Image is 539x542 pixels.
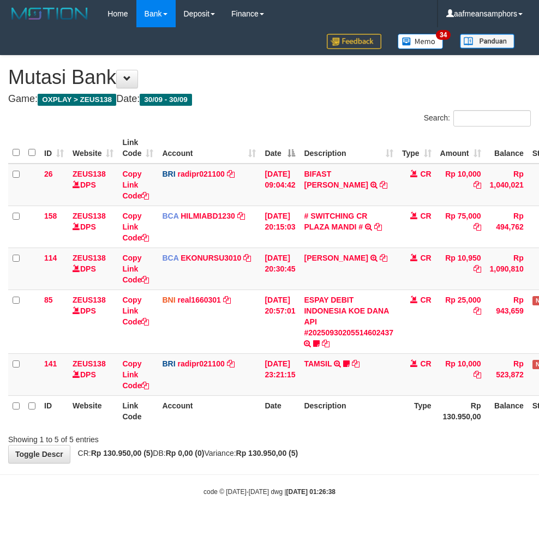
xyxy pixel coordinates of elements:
[73,359,106,368] a: ZEUS138
[424,110,531,127] label: Search:
[122,212,149,242] a: Copy Link Code
[420,170,431,178] span: CR
[420,254,431,262] span: CR
[486,164,528,206] td: Rp 1,040,021
[8,445,70,463] a: Toggle Descr
[118,133,158,164] th: Link Code: activate to sort column ascending
[162,170,175,178] span: BRI
[158,395,260,426] th: Account
[486,206,528,248] td: Rp 494,762
[304,296,393,337] a: ESPAY DEBIT INDONESIA KOE DANA API #20250930205514602437
[227,170,235,178] a: Copy radipr021100 to clipboard
[162,296,175,304] span: BNI
[420,359,431,368] span: CR
[460,34,514,49] img: panduan.png
[304,170,368,189] a: BIFAST [PERSON_NAME]
[300,133,398,164] th: Description: activate to sort column ascending
[436,164,486,206] td: Rp 10,000
[322,339,330,348] a: Copy ESPAY DEBIT INDONESIA KOE DANA API #20250930205514602437 to clipboard
[304,359,332,368] a: TAMSIL
[203,488,336,496] small: code © [DATE]-[DATE] dwg |
[40,133,68,164] th: ID: activate to sort column ascending
[380,254,387,262] a: Copy AHMAD AGUSTI to clipboard
[44,170,53,178] span: 26
[122,359,149,390] a: Copy Link Code
[44,254,57,262] span: 114
[260,395,300,426] th: Date
[122,170,149,200] a: Copy Link Code
[260,133,300,164] th: Date: activate to sort column descending
[436,353,486,395] td: Rp 10,000
[260,353,300,395] td: [DATE] 23:21:15
[236,449,298,457] strong: Rp 130.950,00 (5)
[436,133,486,164] th: Amount: activate to sort column ascending
[436,290,486,353] td: Rp 25,000
[68,206,118,248] td: DPS
[91,449,153,457] strong: Rp 130.950,00 (5)
[223,296,231,304] a: Copy real1660301 to clipboard
[177,359,224,368] a: radipr021100
[166,449,205,457] strong: Rp 0,00 (0)
[162,254,178,262] span: BCA
[436,30,451,40] span: 34
[243,254,251,262] a: Copy EKONURSU3010 to clipboard
[118,395,158,426] th: Link Code
[68,395,118,426] th: Website
[398,34,444,49] img: Button%20Memo.svg
[474,264,481,273] a: Copy Rp 10,950 to clipboard
[374,222,382,231] a: Copy # SWITCHING CR PLAZA MANDI # to clipboard
[486,290,528,353] td: Rp 943,659
[73,449,298,457] span: CR: DB: Variance:
[162,212,178,220] span: BCA
[436,248,486,290] td: Rp 10,950
[8,430,217,445] div: Showing 1 to 5 of 5 entries
[304,212,367,231] a: # SWITCHING CR PLAZA MANDI #
[68,164,118,206] td: DPS
[486,133,528,164] th: Balance
[140,94,192,106] span: 30/09 - 30/09
[158,133,260,164] th: Account: activate to sort column ascending
[304,254,368,262] a: [PERSON_NAME]
[237,212,245,220] a: Copy HILMIABD1230 to clipboard
[286,488,336,496] strong: [DATE] 01:26:38
[453,110,531,127] input: Search:
[73,212,106,220] a: ZEUS138
[474,222,481,231] a: Copy Rp 75,000 to clipboard
[436,206,486,248] td: Rp 75,000
[474,370,481,379] a: Copy Rp 10,000 to clipboard
[73,296,106,304] a: ZEUS138
[181,254,241,262] a: EKONURSU3010
[260,248,300,290] td: [DATE] 20:30:45
[177,170,224,178] a: radipr021100
[68,133,118,164] th: Website: activate to sort column ascending
[486,395,528,426] th: Balance
[177,296,220,304] a: real1660301
[398,395,436,426] th: Type
[260,164,300,206] td: [DATE] 09:04:42
[227,359,235,368] a: Copy radipr021100 to clipboard
[44,359,57,368] span: 141
[420,212,431,220] span: CR
[436,395,486,426] th: Rp 130.950,00
[68,248,118,290] td: DPS
[352,359,360,368] a: Copy TAMSIL to clipboard
[122,296,149,326] a: Copy Link Code
[300,395,398,426] th: Description
[44,296,53,304] span: 85
[162,359,175,368] span: BRI
[8,94,531,105] h4: Game: Date:
[73,170,106,178] a: ZEUS138
[486,248,528,290] td: Rp 1,090,810
[260,206,300,248] td: [DATE] 20:15:03
[260,290,300,353] td: [DATE] 20:57:01
[380,180,387,189] a: Copy BIFAST ERIKA S PAUN to clipboard
[390,27,452,55] a: 34
[68,290,118,353] td: DPS
[486,353,528,395] td: Rp 523,872
[398,133,436,164] th: Type: activate to sort column ascending
[420,296,431,304] span: CR
[44,212,57,220] span: 158
[327,34,381,49] img: Feedback.jpg
[38,94,116,106] span: OXPLAY > ZEUS138
[474,306,481,315] a: Copy Rp 25,000 to clipboard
